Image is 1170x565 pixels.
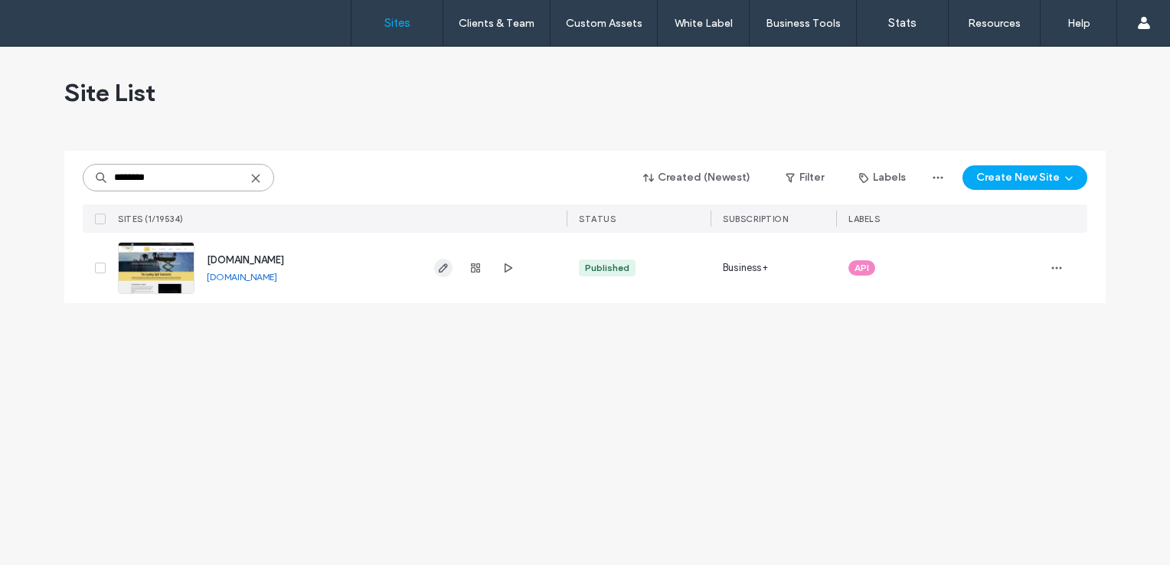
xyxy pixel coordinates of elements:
[888,16,917,30] label: Stats
[459,17,534,30] label: Clients & Team
[34,11,66,24] span: Help
[855,261,869,275] span: API
[675,17,733,30] label: White Label
[207,271,277,282] a: [DOMAIN_NAME]
[962,165,1087,190] button: Create New Site
[723,260,768,276] span: Business+
[968,17,1021,30] label: Resources
[118,214,184,224] span: SITES (1/19534)
[1067,17,1090,30] label: Help
[766,17,841,30] label: Business Tools
[566,17,642,30] label: Custom Assets
[848,214,880,224] span: LABELS
[384,16,410,30] label: Sites
[770,165,839,190] button: Filter
[64,77,155,108] span: Site List
[845,165,920,190] button: Labels
[585,261,629,275] div: Published
[207,254,284,266] a: [DOMAIN_NAME]
[723,214,788,224] span: SUBSCRIPTION
[630,165,764,190] button: Created (Newest)
[579,214,616,224] span: STATUS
